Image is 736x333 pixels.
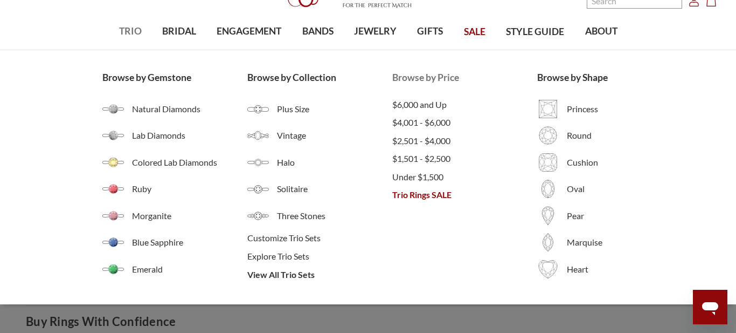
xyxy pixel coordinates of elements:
[162,24,196,38] span: BRIDAL
[102,98,247,120] a: Natural Diamonds
[537,125,634,146] a: Round
[277,182,392,195] span: Solitaire
[344,14,407,49] a: JEWELRY
[247,152,269,173] img: Halo
[425,49,435,50] button: submenu toggle
[302,24,334,38] span: BANDS
[247,71,392,85] a: Browse by Collection
[567,236,634,249] span: Marquise
[102,71,247,85] a: Browse by Gemstone
[206,14,291,49] a: ENGAGEMENT
[217,24,281,38] span: ENGAGEMENT
[537,232,634,253] a: Marquise
[102,205,247,227] a: Morganite
[102,178,124,200] img: Ruby
[102,152,124,173] img: Colored Diamonds
[132,209,247,222] span: Morganite
[247,152,392,173] a: Halo
[506,25,564,39] span: STYLE GUIDE
[567,209,634,222] span: Pear
[247,125,392,146] a: Vintage
[108,14,151,49] a: TRIO
[496,15,574,50] a: STYLE GUIDE
[567,156,634,169] span: Cushion
[247,205,269,227] img: Three Stones
[132,236,247,249] span: Blue Sapphire
[567,129,634,142] span: Round
[132,129,247,142] span: Lab Diamonds
[247,125,269,146] img: Vintage
[102,259,124,280] img: Emerald
[567,103,634,115] span: Princess
[537,152,634,173] a: Cushion
[132,182,247,195] span: Ruby
[392,116,537,129] a: $4,001 - $6,000
[247,178,392,200] a: Solitaire
[277,129,392,142] span: Vintage
[291,14,343,49] a: BANDS
[119,24,142,38] span: TRIO
[537,178,634,200] a: Oval
[247,250,392,263] a: Explore Trio Sets
[277,156,392,169] span: Halo
[693,290,727,324] iframe: Button to launch messaging window
[247,98,269,120] img: Plus Size
[247,178,269,200] img: Solitaire
[125,49,136,50] button: submenu toggle
[370,49,381,50] button: submenu toggle
[102,259,247,280] a: Emerald
[102,125,247,146] a: Lab Diamonds
[277,103,392,115] span: Plus Size
[464,25,485,39] span: SALE
[247,205,392,227] a: Three Stones
[392,71,537,85] a: Browse by Price
[454,15,496,50] a: SALE
[102,98,124,120] img: Natural Diamonds
[244,49,254,50] button: submenu toggle
[173,49,184,50] button: submenu toggle
[102,152,247,173] a: Colored Lab Diamonds
[102,125,124,146] img: Lab Grown Diamonds
[247,268,392,281] a: View All Trio Sets
[392,98,537,111] a: $6,000 and Up
[132,103,247,115] span: Natural Diamonds
[247,232,392,244] a: Customize Trio Sets
[537,98,634,120] a: Princess
[392,188,537,201] a: Trio Rings SALE
[102,232,247,253] a: Blue Sapphire
[152,14,206,49] a: BRIDAL
[407,14,453,49] a: GIFTS
[247,98,392,120] a: Plus Size
[417,24,443,38] span: GIFTS
[537,259,634,280] a: Heart
[354,24,397,38] span: JEWELRY
[392,152,537,165] a: $1,501 - $2,500
[102,205,124,227] img: Morganite
[102,178,247,200] a: Ruby
[392,171,537,184] a: Under $1,500
[313,49,323,50] button: submenu toggle
[537,71,634,85] a: Browse by Shape
[567,182,634,195] span: Oval
[132,156,247,169] span: Colored Lab Diamonds
[277,209,392,222] span: Three Stones
[537,205,634,227] a: Pear
[567,263,634,276] span: Heart
[132,263,247,276] span: Emerald
[392,134,537,147] a: $2,501 - $4,000
[102,232,124,253] img: Blue Sapphire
